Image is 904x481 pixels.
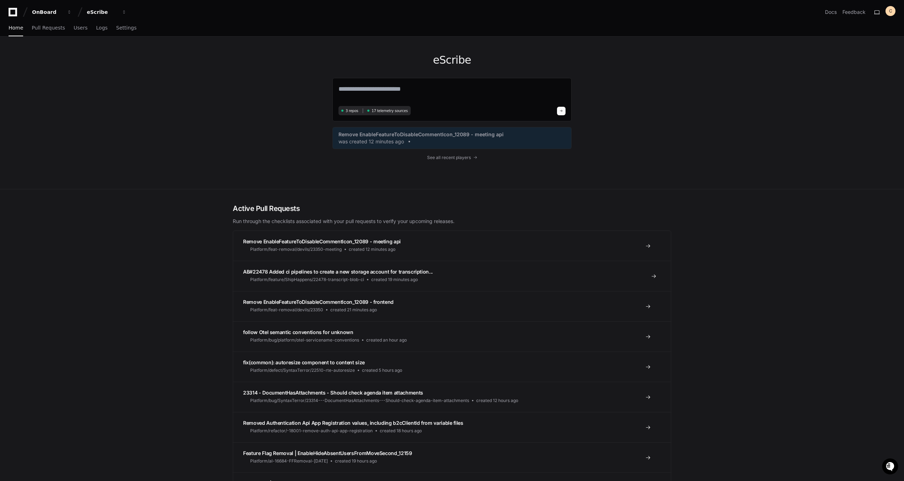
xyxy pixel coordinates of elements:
a: Powered byPylon [50,74,86,80]
p: Run through the checklists associated with your pull requests to verify your upcoming releases. [233,218,671,225]
h2: Active Pull Requests [233,203,671,213]
span: Logs [96,26,107,30]
a: Users [74,20,88,36]
span: Pylon [71,75,86,80]
iframe: Open customer support [881,458,900,477]
a: Logs [96,20,107,36]
button: Start new chat [121,55,130,64]
a: See all recent players [332,155,572,160]
a: Pull Requests [32,20,65,36]
span: Platform/refactor/-18001-remove-auth-api-app-registration [250,428,373,434]
span: Users [74,26,88,30]
span: Feature Flag Removal | EnableHideAbsentUsersFromMoveSecond_12159 [243,450,412,456]
span: created 21 minutes ago [330,307,377,313]
div: Welcome [7,28,130,40]
span: created an hour ago [366,337,407,343]
span: Settings [116,26,136,30]
span: Platform/feat-removal/devils/23350-meeting [250,247,342,252]
a: 23314 - DocumentHasAttachments - Should check agenda item attachmentsPlatform/bug/SyntaxTerror/23... [233,382,671,412]
span: Remove EnableFeatureToDisableCommentIcon_12089 - frontend [243,299,394,305]
span: Platform/feature/ShipHappens/22478-transcript-blob-ci [250,277,364,282]
span: Remove EnableFeatureToDisableCommentIcon_12089 - meeting api [338,131,504,138]
span: created 12 hours ago [476,398,518,403]
span: 3 repos [346,108,358,113]
span: created 12 minutes ago [349,247,395,252]
a: Settings [116,20,136,36]
a: Remove EnableFeatureToDisableCommentIcon_12089 - frontendPlatform/feat-removal/devils/23350create... [233,291,671,321]
a: Remove EnableFeatureToDisableCommentIcon_12089 - meeting apiwas created 12 minutes ago [338,131,566,145]
span: Platform/bug/platform/otel-servicename-conventions [250,337,359,343]
h1: eScribe [332,54,572,67]
a: fix(common): autoresize component to content sizePlatform/defect/SyntaxTerror/22510-rte-autoresiz... [233,351,671,382]
div: Start new chat [24,53,117,60]
span: created 19 minutes ago [371,277,418,282]
span: created 5 hours ago [362,368,402,373]
a: Home [9,20,23,36]
span: fix(common): autoresize component to content size [243,359,365,365]
div: OnBoard [32,9,63,16]
button: C [885,6,895,16]
span: Home [9,26,23,30]
span: created 19 hours ago [335,458,377,464]
span: Platform/bug/SyntaxTerror/23314---DocumentHasAttachments---Should-check-agenda-item-attachments [250,398,469,403]
span: See all recent players [427,155,471,160]
span: Platform/al-16684-FFRemoval-[DATE] [250,458,328,464]
div: eScribe [87,9,117,16]
img: 1736555170064-99ba0984-63c1-480f-8ee9-699278ef63ed [7,53,20,66]
span: Remove EnableFeatureToDisableCommentIcon_12089 - meeting api [243,238,401,244]
span: Platform/feat-removal/devils/23350 [250,307,323,313]
span: follow Otel semantic conventions for unknown [243,329,353,335]
span: was created 12 minutes ago [338,138,404,145]
span: Platform/defect/SyntaxTerror/22510-rte-autoresize [250,368,355,373]
span: created 18 hours ago [380,428,422,434]
img: PlayerZero [7,7,21,21]
button: Feedback [842,9,866,16]
span: AB#22478 Added ci pipelines to create a new storage account for transcription... [243,269,433,275]
a: Docs [825,9,837,16]
a: Feature Flag Removal | EnableHideAbsentUsersFromMoveSecond_12159Platform/al-16684-FFRemoval-[DATE... [233,442,671,472]
span: Removed Authentication Api App Registration values, including b2cClientId from variable files [243,420,463,426]
a: Removed Authentication Api App Registration values, including b2cClientId from variable filesPlat... [233,412,671,442]
button: eScribe [84,6,130,18]
a: AB#22478 Added ci pipelines to create a new storage account for transcription...Platform/feature/... [233,261,671,291]
div: We're available if you need us! [24,60,90,66]
a: follow Otel semantic conventions for unknownPlatform/bug/platform/otel-servicename-conventionscre... [233,321,671,351]
button: OnBoard [29,6,75,18]
a: Remove EnableFeatureToDisableCommentIcon_12089 - meeting apiPlatform/feat-removal/devils/23350-me... [233,231,671,261]
h1: C [889,8,892,14]
span: 23314 - DocumentHasAttachments - Should check agenda item attachments [243,390,423,396]
span: Pull Requests [32,26,65,30]
span: 17 telemetry sources [372,108,408,113]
